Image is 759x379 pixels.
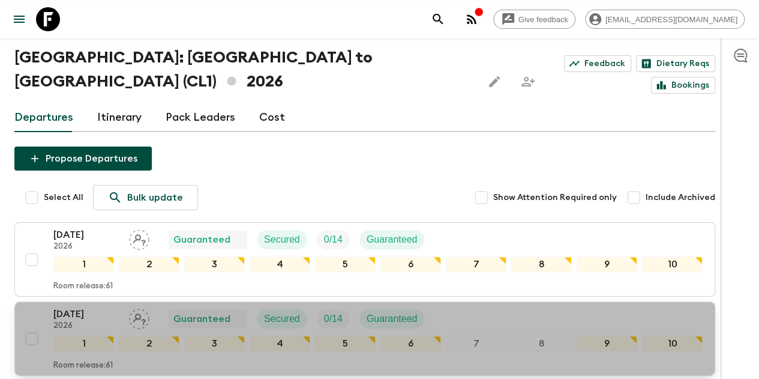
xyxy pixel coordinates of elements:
[53,307,119,321] p: [DATE]
[642,256,703,272] div: 10
[367,232,418,247] p: Guaranteed
[53,242,119,252] p: 2026
[119,256,179,272] div: 2
[577,336,637,351] div: 9
[14,147,152,171] button: Propose Departures
[173,232,230,247] p: Guaranteed
[250,336,310,351] div: 4
[577,256,637,272] div: 9
[14,222,715,297] button: [DATE]2026Assign pack leaderGuaranteedSecuredTrip FillGuaranteed12345678910Room release:61
[264,312,300,326] p: Secured
[651,77,715,94] a: Bookings
[367,312,418,326] p: Guaranteed
[636,55,715,72] a: Dietary Reqs
[173,312,230,326] p: Guaranteed
[257,309,307,329] div: Secured
[250,256,310,272] div: 4
[317,230,350,249] div: Trip Fill
[511,256,572,272] div: 8
[646,192,715,204] span: Include Archived
[317,309,350,329] div: Trip Fill
[53,256,114,272] div: 1
[53,282,113,291] p: Room release: 61
[511,336,572,351] div: 8
[14,302,715,376] button: [DATE]2026Assign pack leaderGuaranteedSecuredTrip FillGuaranteed12345678910Room release:61
[324,312,343,326] p: 0 / 14
[14,46,473,94] h1: [GEOGRAPHIC_DATA]: [GEOGRAPHIC_DATA] to [GEOGRAPHIC_DATA] (CL1) 2026
[166,103,235,132] a: Pack Leaders
[642,336,703,351] div: 10
[119,336,179,351] div: 2
[97,103,142,132] a: Itinerary
[564,55,631,72] a: Feedback
[127,190,183,205] p: Bulk update
[585,10,745,29] div: [EMAIL_ADDRESS][DOMAIN_NAME]
[44,192,83,204] span: Select All
[493,192,617,204] span: Show Attention Required only
[380,256,441,272] div: 6
[14,103,73,132] a: Departures
[599,15,744,24] span: [EMAIL_ADDRESS][DOMAIN_NAME]
[184,256,245,272] div: 3
[493,10,575,29] a: Give feedback
[315,336,376,351] div: 5
[53,321,119,331] p: 2026
[446,256,506,272] div: 7
[324,232,343,247] p: 0 / 14
[482,70,506,94] button: Edit this itinerary
[380,336,441,351] div: 6
[259,103,285,132] a: Cost
[93,185,198,210] a: Bulk update
[53,361,113,371] p: Room release: 61
[129,233,149,243] span: Assign pack leader
[53,228,119,242] p: [DATE]
[129,312,149,322] span: Assign pack leader
[315,256,376,272] div: 5
[426,7,450,31] button: search adventures
[257,230,307,249] div: Secured
[446,336,506,351] div: 7
[53,336,114,351] div: 1
[512,15,575,24] span: Give feedback
[184,336,245,351] div: 3
[7,7,31,31] button: menu
[264,232,300,247] p: Secured
[516,70,540,94] span: Share this itinerary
